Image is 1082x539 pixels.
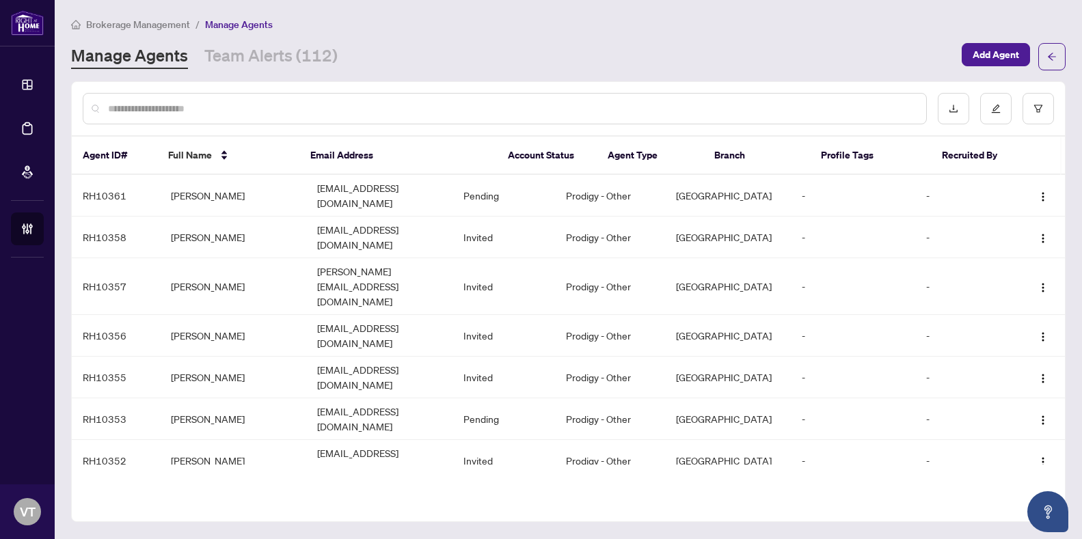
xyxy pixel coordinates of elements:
td: [GEOGRAPHIC_DATA] [665,357,791,398]
td: Prodigy - Other [555,398,665,440]
td: RH10357 [72,258,160,315]
td: Invited [452,217,555,258]
span: arrow-left [1047,52,1057,61]
span: edit [991,104,1001,113]
td: - [791,357,915,398]
span: Manage Agents [205,18,273,31]
img: Logo [1038,373,1049,384]
td: - [915,357,1018,398]
td: Invited [452,357,555,398]
td: Prodigy - Other [555,440,665,482]
td: RH10358 [72,217,160,258]
td: - [915,258,1018,315]
td: - [915,175,1018,217]
th: Email Address [299,137,497,175]
td: [GEOGRAPHIC_DATA] [665,217,791,258]
img: Logo [1038,331,1049,342]
td: [EMAIL_ADDRESS][DOMAIN_NAME] [306,175,452,217]
td: Prodigy - Other [555,315,665,357]
td: Prodigy - Other [555,357,665,398]
td: - [915,217,1018,258]
td: RH10353 [72,398,160,440]
td: Pending [452,398,555,440]
td: [PERSON_NAME] [160,217,306,258]
td: [PERSON_NAME] [160,440,306,482]
button: edit [980,93,1012,124]
button: Logo [1032,324,1054,346]
td: RH10352 [72,440,160,482]
button: Logo [1032,275,1054,297]
td: [EMAIL_ADDRESS][DOMAIN_NAME] [306,357,452,398]
span: home [71,20,81,29]
li: / [195,16,200,32]
td: Pending [452,175,555,217]
button: filter [1023,93,1054,124]
td: RH10355 [72,357,160,398]
button: Logo [1032,366,1054,388]
img: Logo [1038,456,1049,467]
button: Logo [1032,450,1054,471]
td: RH10356 [72,315,160,357]
img: Logo [1038,191,1049,202]
button: Open asap [1027,491,1068,532]
td: Invited [452,440,555,482]
td: - [791,217,915,258]
td: - [791,258,915,315]
th: Profile Tags [810,137,931,175]
td: [GEOGRAPHIC_DATA] [665,175,791,217]
td: [EMAIL_ADDRESS][DOMAIN_NAME] [306,398,452,440]
td: [GEOGRAPHIC_DATA] [665,440,791,482]
button: download [938,93,969,124]
td: - [915,315,1018,357]
td: [PERSON_NAME] [160,398,306,440]
td: [GEOGRAPHIC_DATA] [665,258,791,315]
button: Add Agent [962,43,1030,66]
a: Team Alerts (112) [204,44,338,69]
td: - [915,440,1018,482]
th: Full Name [157,137,299,175]
img: Logo [1038,233,1049,244]
img: Logo [1038,282,1049,293]
a: Manage Agents [71,44,188,69]
th: Agent Type [597,137,703,175]
td: - [915,398,1018,440]
th: Account Status [497,137,597,175]
td: [EMAIL_ADDRESS][DOMAIN_NAME] [306,217,452,258]
td: Prodigy - Other [555,258,665,315]
span: Add Agent [973,44,1019,66]
td: Invited [452,258,555,315]
td: [PERSON_NAME] [160,357,306,398]
button: Logo [1032,408,1054,430]
button: Logo [1032,184,1054,206]
td: [PERSON_NAME][EMAIL_ADDRESS][DOMAIN_NAME] [306,258,452,315]
td: Prodigy - Other [555,175,665,217]
span: download [949,104,958,113]
span: VT [20,502,36,521]
button: Logo [1032,226,1054,248]
td: [GEOGRAPHIC_DATA] [665,315,791,357]
span: filter [1033,104,1043,113]
td: [GEOGRAPHIC_DATA] [665,398,791,440]
img: logo [11,10,44,36]
span: Full Name [168,148,212,163]
th: Agent ID# [72,137,157,175]
th: Branch [703,137,810,175]
img: Logo [1038,415,1049,426]
td: [PERSON_NAME] [160,258,306,315]
td: - [791,175,915,217]
td: - [791,315,915,357]
td: [PERSON_NAME] [160,315,306,357]
td: [PERSON_NAME] [160,175,306,217]
span: Brokerage Management [86,18,190,31]
th: Recruited By [931,137,1016,175]
td: Prodigy - Other [555,217,665,258]
td: - [791,440,915,482]
td: [EMAIL_ADDRESS][DOMAIN_NAME] [306,315,452,357]
td: - [791,398,915,440]
td: Invited [452,315,555,357]
td: [EMAIL_ADDRESS][DOMAIN_NAME] [306,440,452,482]
td: RH10361 [72,175,160,217]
